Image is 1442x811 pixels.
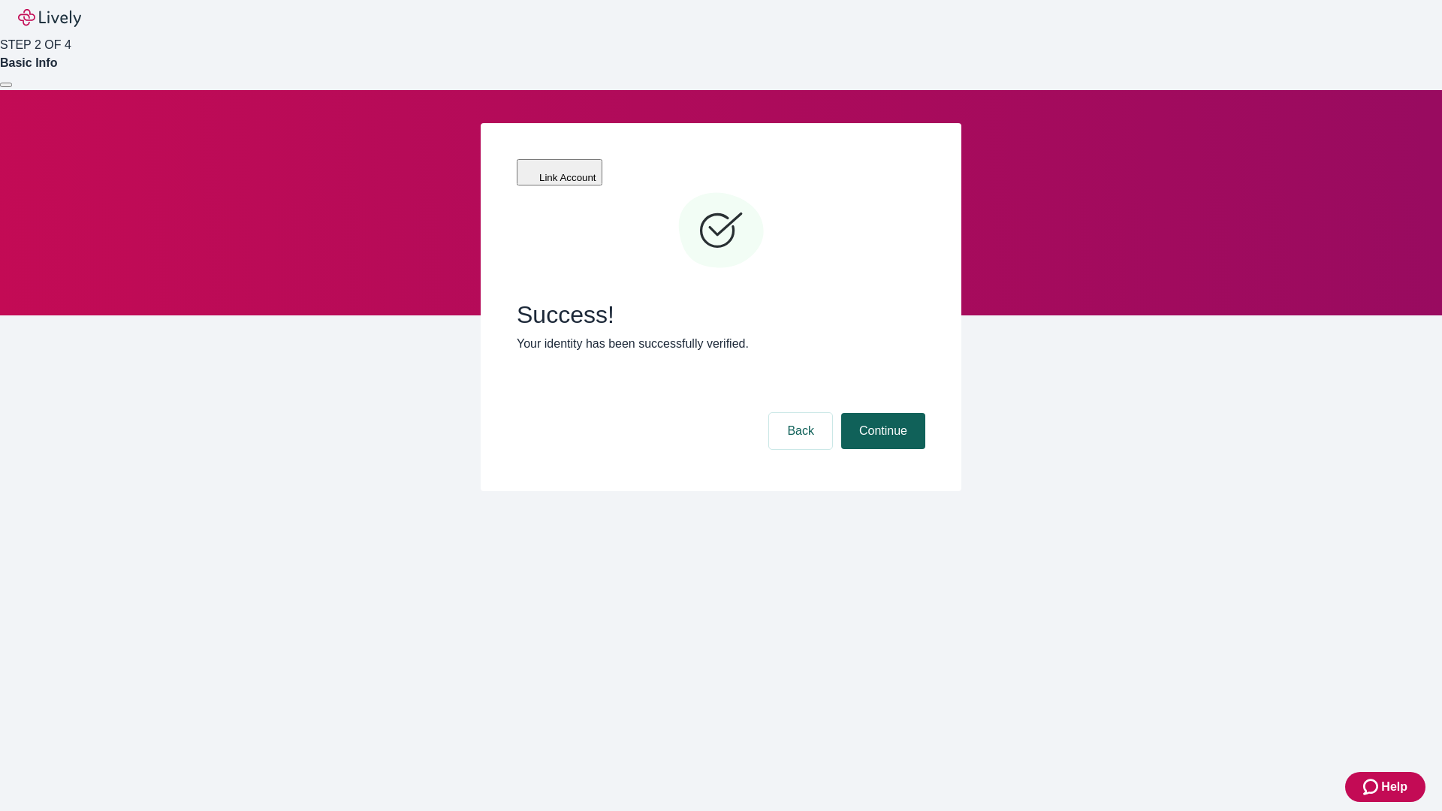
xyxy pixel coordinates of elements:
button: Continue [841,413,925,449]
button: Zendesk support iconHelp [1345,772,1425,802]
svg: Checkmark icon [676,186,766,276]
img: Lively [18,9,81,27]
span: Success! [517,300,925,329]
span: Help [1381,778,1407,796]
svg: Zendesk support icon [1363,778,1381,796]
button: Link Account [517,159,602,185]
p: Your identity has been successfully verified. [517,335,925,353]
button: Back [769,413,832,449]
